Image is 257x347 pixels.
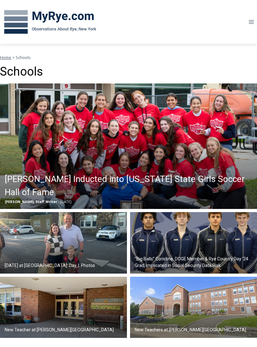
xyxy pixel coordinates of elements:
[12,55,15,60] span: >
[130,277,257,338] a: New Teachers at [PERSON_NAME][GEOGRAPHIC_DATA]
[135,256,255,269] h2: “Big Balls” Coristine, DOGE Member & Rye Country Day ‘24 Grad, Implicated in Social Security Data...
[16,55,31,60] span: Schools
[130,212,257,274] a: “Big Balls” Coristine, DOGE Member & Rye Country Day ‘24 Grad, Implicated in Social Security Data...
[5,262,95,269] h2: [DATE] at [GEOGRAPHIC_DATA]: Day 1 Photos
[58,199,59,204] span: -
[135,327,246,333] h2: New Teachers at [PERSON_NAME][GEOGRAPHIC_DATA]
[5,173,255,199] h2: [PERSON_NAME] Inducted into [US_STATE] State Girls Soccer Hall of Fame
[130,277,257,338] img: (PHOTO: Milton Elementary School.)
[60,199,71,204] span: [DATE]
[245,17,257,27] button: Open menu
[5,199,57,204] span: [PERSON_NAME], Staff Writer
[5,327,114,333] h2: New Teacher at [PERSON_NAME][GEOGRAPHIC_DATA]
[130,212,257,274] img: (PHOTO: 2024 graduate from Rye Country Day School Edward Coristine (far right in photo) is part o...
